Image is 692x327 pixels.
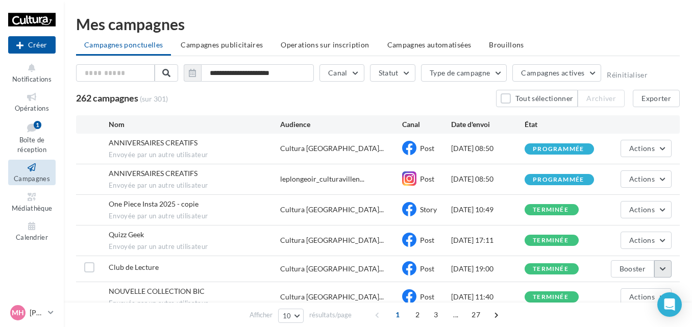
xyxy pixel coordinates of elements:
span: Club de Lecture [109,263,159,271]
button: Tout sélectionner [496,90,578,107]
span: Cultura [GEOGRAPHIC_DATA]... [280,143,384,154]
span: résultats/page [309,310,352,320]
button: Notifications [8,60,56,85]
div: État [525,119,598,130]
span: Boîte de réception [17,136,46,154]
span: Envoyée par un autre utilisateur [109,181,280,190]
span: Calendrier [16,233,48,241]
span: ANNIVERSAIRES CREATIFS [109,169,197,178]
div: Audience [280,119,403,130]
span: 27 [467,307,484,323]
div: [DATE] 10:49 [451,205,525,215]
div: 1 [34,121,41,129]
button: 10 [278,309,304,323]
span: Quizz Geek [109,230,144,239]
div: Canal [402,119,451,130]
span: Actions [629,174,655,183]
span: (sur 301) [140,94,168,104]
button: Actions [621,140,672,157]
span: Envoyée par un autre utilisateur [109,150,280,160]
div: programmée [533,146,584,153]
span: Cultura [GEOGRAPHIC_DATA]... [280,292,384,302]
span: Envoyée par un autre utilisateur [109,299,280,308]
button: Booster [611,260,654,278]
div: terminée [533,266,569,272]
button: Réinitialiser [607,71,648,79]
span: Operations sur inscription [281,40,369,49]
span: Story [420,205,437,214]
span: One Piece Insta 2025 - copie [109,199,199,208]
div: terminée [533,294,569,300]
span: Brouillons [489,40,524,49]
span: 10 [283,312,291,320]
span: 262 campagnes [76,92,138,104]
div: terminée [533,207,569,213]
button: Actions [621,170,672,188]
div: [DATE] 08:50 [451,143,525,154]
a: Opérations [8,89,56,114]
span: 3 [428,307,444,323]
div: Date d'envoi [451,119,525,130]
span: MH [12,308,24,318]
div: [DATE] 08:50 [451,174,525,184]
span: Actions [629,205,655,214]
div: terminée [533,237,569,244]
span: Campagnes automatisées [387,40,472,49]
button: Campagnes actives [512,64,601,82]
span: 1 [389,307,406,323]
button: Actions [621,201,672,218]
button: Statut [370,64,415,82]
button: Créer [8,36,56,54]
button: Actions [621,288,672,306]
button: Actions [621,232,672,249]
button: Type de campagne [421,64,507,82]
a: Médiathèque [8,189,56,214]
span: 2 [409,307,426,323]
span: Actions [629,236,655,244]
span: Médiathèque [12,204,53,212]
div: [DATE] 17:11 [451,235,525,245]
div: [DATE] 11:40 [451,292,525,302]
span: Post [420,144,434,153]
span: Actions [629,144,655,153]
span: ANNIVERSAIRES CREATIFS [109,138,197,147]
span: Cultura [GEOGRAPHIC_DATA]... [280,235,384,245]
span: Post [420,264,434,273]
span: Post [420,236,434,244]
button: Exporter [633,90,680,107]
span: Post [420,292,434,301]
a: MH [PERSON_NAME] [8,303,56,322]
div: programmée [533,177,584,183]
a: Campagnes [8,160,56,185]
span: ... [448,307,464,323]
div: [DATE] 19:00 [451,264,525,274]
span: Campagnes actives [521,68,584,77]
div: Nouvelle campagne [8,36,56,54]
span: Opérations [15,104,49,112]
div: Open Intercom Messenger [657,292,682,317]
span: Campagnes [14,174,50,183]
span: Notifications [12,75,52,83]
a: Boîte de réception1 [8,119,56,156]
span: Cultura [GEOGRAPHIC_DATA]... [280,205,384,215]
span: Post [420,174,434,183]
span: Campagnes publicitaires [181,40,263,49]
span: Actions [629,292,655,301]
span: NOUVELLE COLLECTION BIC [109,287,205,295]
span: Envoyée par un autre utilisateur [109,242,280,251]
span: leplongeoir_culturavillen... [280,174,364,184]
p: [PERSON_NAME] [30,308,44,318]
span: Afficher [250,310,273,320]
button: Archiver [578,90,625,107]
div: Nom [109,119,280,130]
span: Envoyée par un autre utilisateur [109,212,280,221]
a: Calendrier [8,218,56,243]
span: Cultura [GEOGRAPHIC_DATA]... [280,264,384,274]
button: Canal [319,64,364,82]
div: Mes campagnes [76,16,680,32]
